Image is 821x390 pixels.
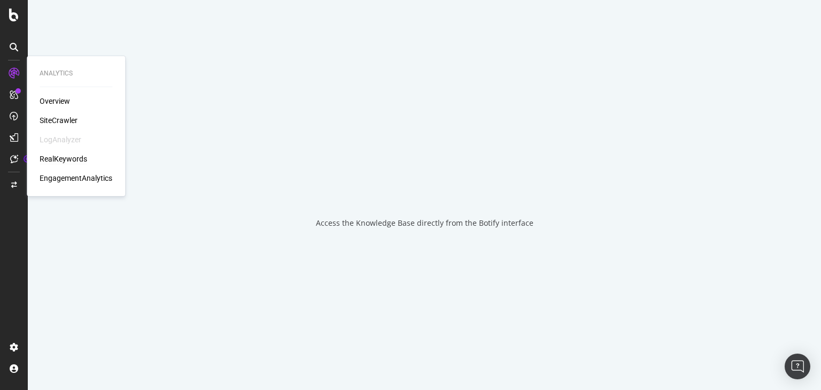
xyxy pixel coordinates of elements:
div: Analytics [40,69,112,78]
div: Open Intercom Messenger [785,354,810,379]
div: animation [386,162,463,201]
a: Overview [40,96,70,106]
div: Access the Knowledge Base directly from the Botify interface [316,218,533,228]
div: Tooltip anchor [22,154,32,164]
a: EngagementAnalytics [40,173,112,183]
a: SiteCrawler [40,115,78,126]
div: LogAnalyzer [40,134,81,145]
a: RealKeywords [40,154,87,164]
